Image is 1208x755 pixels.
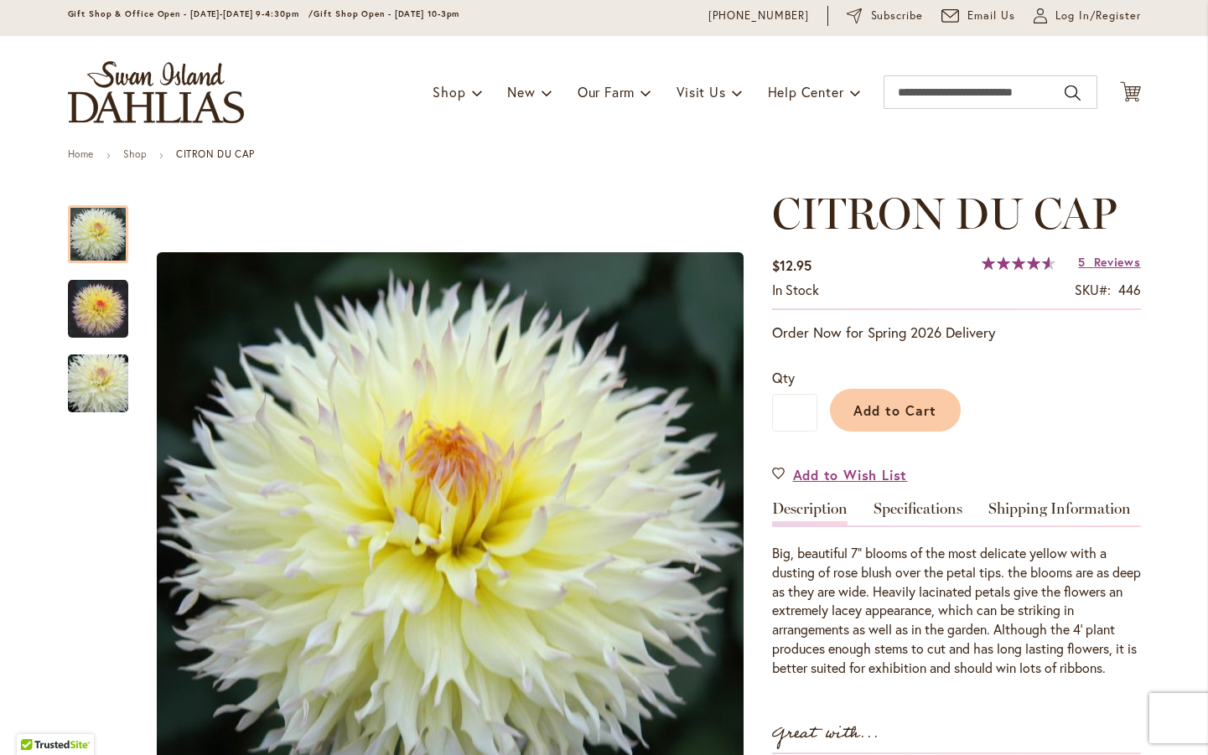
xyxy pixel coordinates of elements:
[1075,281,1111,298] strong: SKU
[1094,254,1141,270] span: Reviews
[772,281,819,298] span: In stock
[578,83,635,101] span: Our Farm
[847,8,923,24] a: Subscribe
[772,501,1141,678] div: Detailed Product Info
[793,465,908,484] span: Add to Wish List
[853,401,936,419] span: Add to Cart
[1055,8,1141,24] span: Log In/Register
[967,8,1015,24] span: Email Us
[772,720,879,747] strong: Great with...
[772,256,811,274] span: $12.95
[677,83,725,101] span: Visit Us
[507,83,535,101] span: New
[68,61,244,123] a: store logo
[1078,254,1086,270] span: 5
[176,147,255,160] strong: CITRON DU CAP
[1034,8,1141,24] a: Log In/Register
[1118,281,1141,300] div: 446
[941,8,1015,24] a: Email Us
[988,501,1131,525] a: Shipping Information
[123,147,147,160] a: Shop
[68,263,145,338] div: CITRON DU CAP
[772,501,848,525] a: Description
[772,187,1117,240] span: CITRON DU CAP
[38,344,158,424] img: CITRON DU CAP
[982,256,1055,270] div: 92%
[772,369,795,386] span: Qty
[68,189,145,263] div: CITRON DU CAP
[68,338,128,412] div: CITRON DU CAP
[314,8,459,19] span: Gift Shop Open - [DATE] 10-3pm
[433,83,465,101] span: Shop
[871,8,924,24] span: Subscribe
[13,696,60,742] iframe: Launch Accessibility Center
[772,281,819,300] div: Availability
[68,279,128,339] img: CITRON DU CAP
[768,83,844,101] span: Help Center
[708,8,810,24] a: [PHONE_NUMBER]
[772,544,1141,678] div: Big, beautiful 7" blooms of the most delicate yellow with a dusting of rose blush over the petal ...
[874,501,962,525] a: Specifications
[68,147,94,160] a: Home
[68,8,314,19] span: Gift Shop & Office Open - [DATE]-[DATE] 9-4:30pm /
[1078,254,1140,270] a: 5 Reviews
[772,465,908,484] a: Add to Wish List
[772,323,1141,343] p: Order Now for Spring 2026 Delivery
[830,389,961,432] button: Add to Cart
